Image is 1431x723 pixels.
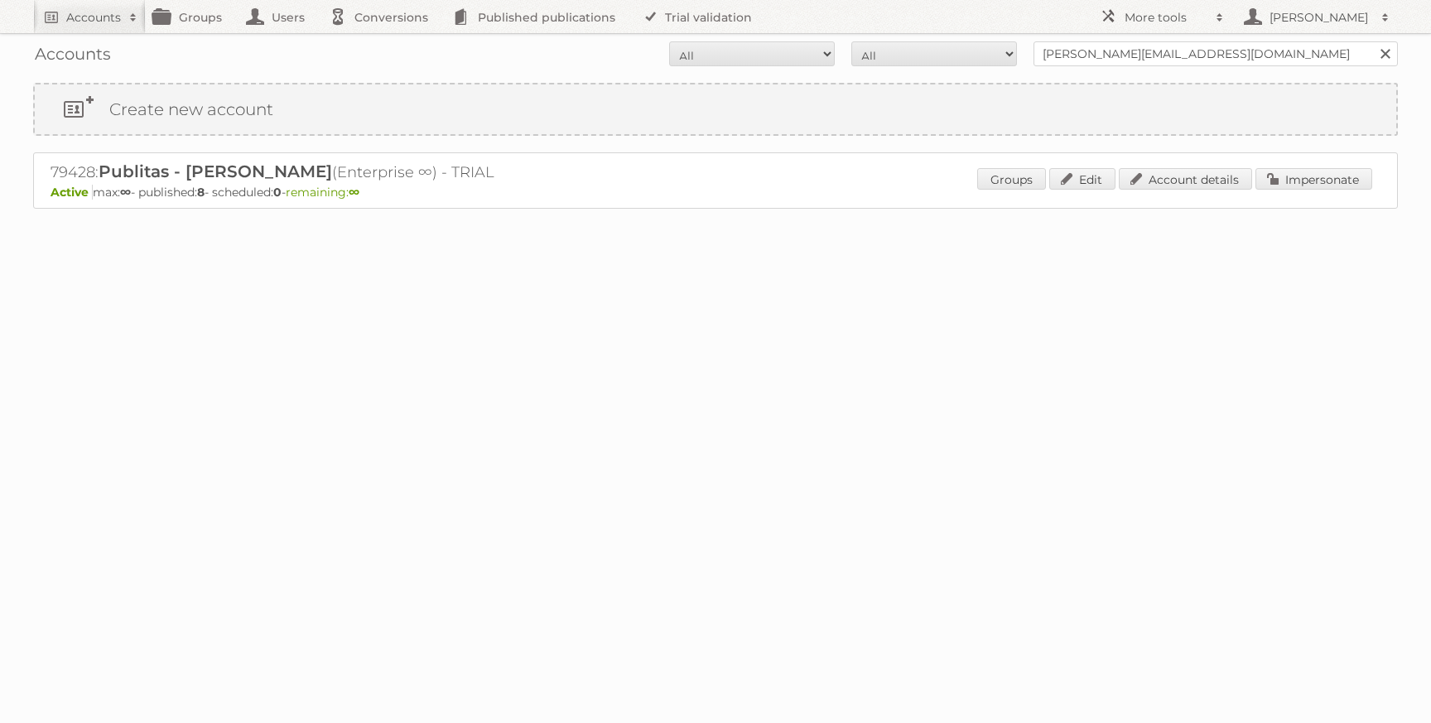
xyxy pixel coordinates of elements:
span: remaining: [286,185,359,200]
strong: 8 [197,185,205,200]
a: Impersonate [1255,168,1372,190]
strong: 0 [273,185,282,200]
h2: More tools [1125,9,1207,26]
strong: ∞ [120,185,131,200]
strong: ∞ [349,185,359,200]
h2: [PERSON_NAME] [1265,9,1373,26]
h2: 79428: (Enterprise ∞) - TRIAL [51,161,630,183]
h2: Accounts [66,9,121,26]
a: Account details [1119,168,1252,190]
a: Edit [1049,168,1115,190]
span: Active [51,185,93,200]
a: Create new account [35,84,1396,134]
p: max: - published: - scheduled: - [51,185,1380,200]
a: Groups [977,168,1046,190]
span: Publitas - [PERSON_NAME] [99,161,332,181]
